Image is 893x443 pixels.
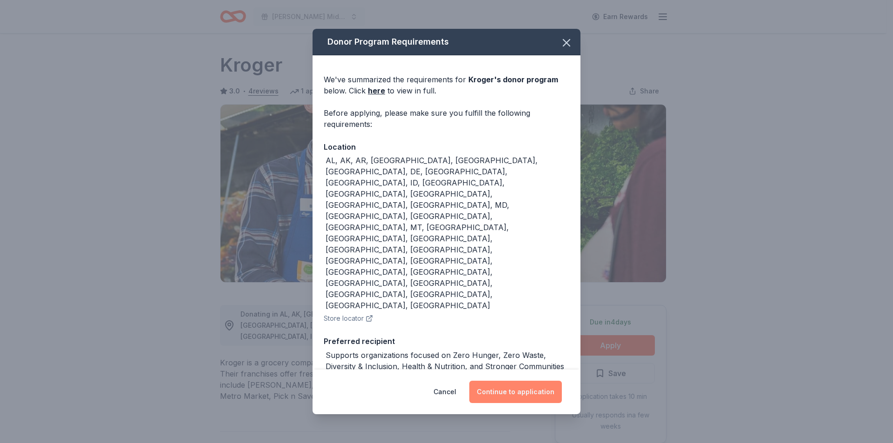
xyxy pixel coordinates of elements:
[324,74,569,96] div: We've summarized the requirements for below. Click to view in full.
[326,350,569,372] div: Supports organizations focused on Zero Hunger, Zero Waste, Diversity & Inclusion, Health & Nutrit...
[468,75,558,84] span: Kroger 's donor program
[324,141,569,153] div: Location
[313,29,580,55] div: Donor Program Requirements
[324,313,373,324] button: Store locator
[469,381,562,403] button: Continue to application
[326,155,569,311] div: AL, AK, AR, [GEOGRAPHIC_DATA], [GEOGRAPHIC_DATA], [GEOGRAPHIC_DATA], DE, [GEOGRAPHIC_DATA], [GEOG...
[324,335,569,347] div: Preferred recipient
[433,381,456,403] button: Cancel
[324,107,569,130] div: Before applying, please make sure you fulfill the following requirements:
[368,85,385,96] a: here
